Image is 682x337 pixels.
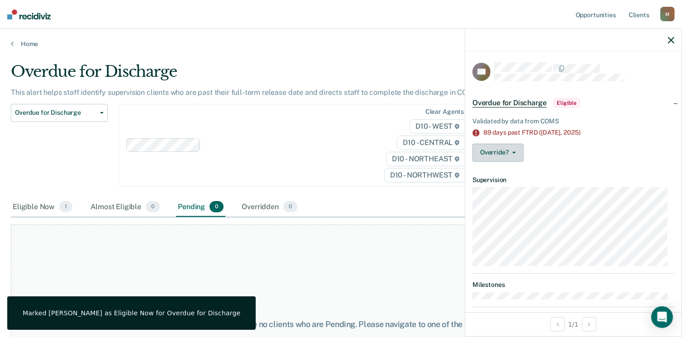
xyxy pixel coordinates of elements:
dt: Supervision [472,176,674,184]
div: 89 days past FTRD ([DATE], [483,129,674,136]
img: Recidiviz [7,9,51,19]
div: Almost Eligible [89,197,162,217]
div: Overridden [240,197,299,217]
span: Overdue for Discharge [15,109,96,117]
div: Overdue for DischargeEligible [465,89,682,117]
a: Home [11,40,671,48]
div: At this time, there are no clients who are Pending. Please navigate to one of the other tabs. [176,319,506,329]
span: D10 - WEST [410,119,466,134]
span: D10 - NORTHEAST [386,152,466,166]
div: Open Intercom Messenger [651,306,673,328]
dt: Milestones [472,281,674,289]
div: 1 / 1 [465,312,682,336]
span: D10 - NORTHWEST [384,168,466,183]
div: Clear agents [425,108,464,116]
div: Validated by data from COMS [472,117,674,125]
div: Pending [176,197,225,217]
p: This alert helps staff identify supervision clients who are past their full-term release date and... [11,88,481,97]
span: 0 [210,201,224,213]
span: Eligible [554,98,580,108]
span: 1 [59,201,72,213]
div: Eligible Now [11,197,74,217]
span: 2025) [563,129,580,136]
button: Override? [472,144,524,162]
span: 0 [146,201,160,213]
span: D10 - CENTRAL [397,136,466,150]
div: Overdue for Discharge [11,62,522,88]
span: 0 [283,201,297,213]
button: Previous Opportunity [550,317,565,332]
div: M [660,7,675,21]
div: Marked [PERSON_NAME] as Eligible Now for Overdue for Discharge [23,309,240,317]
span: Overdue for Discharge [472,98,547,108]
button: Next Opportunity [582,317,596,332]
